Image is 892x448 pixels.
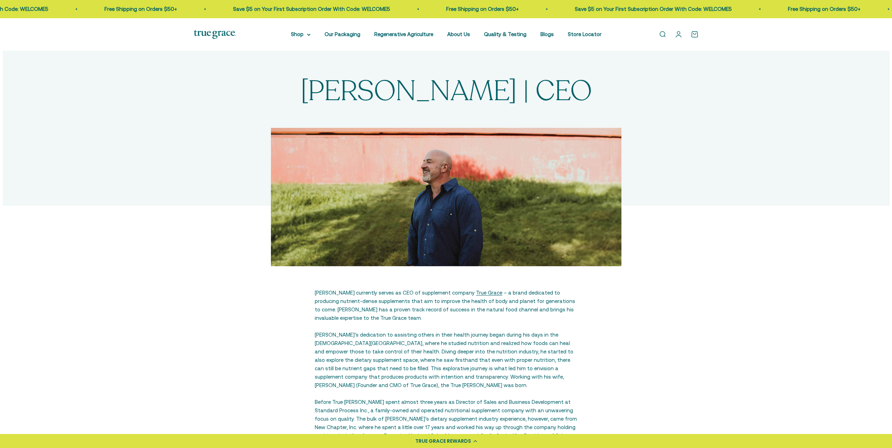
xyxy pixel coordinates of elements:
a: Quality & Testing [484,31,526,37]
a: Regenerative Agriculture [374,31,433,37]
a: Free Shipping on Orders $50+ [788,6,860,12]
div: TRUE GRACE REWARDS [415,437,471,445]
summary: Shop [291,30,311,39]
p: Save $5 on Your First Subscription Order With Code: WELCOME5 [575,5,732,13]
h1: [PERSON_NAME] | CEO [300,77,592,105]
a: About Us [447,31,470,37]
img: Brian Hall | CEO [271,128,621,266]
p: Save $5 on Your First Subscription Order With Code: WELCOME5 [233,5,390,13]
a: Store Locator [568,31,601,37]
a: Blogs [540,31,554,37]
a: True Grace [476,290,502,296]
a: Our Packaging [325,31,360,37]
a: Free Shipping on Orders $50+ [446,6,519,12]
a: Free Shipping on Orders $50+ [104,6,177,12]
